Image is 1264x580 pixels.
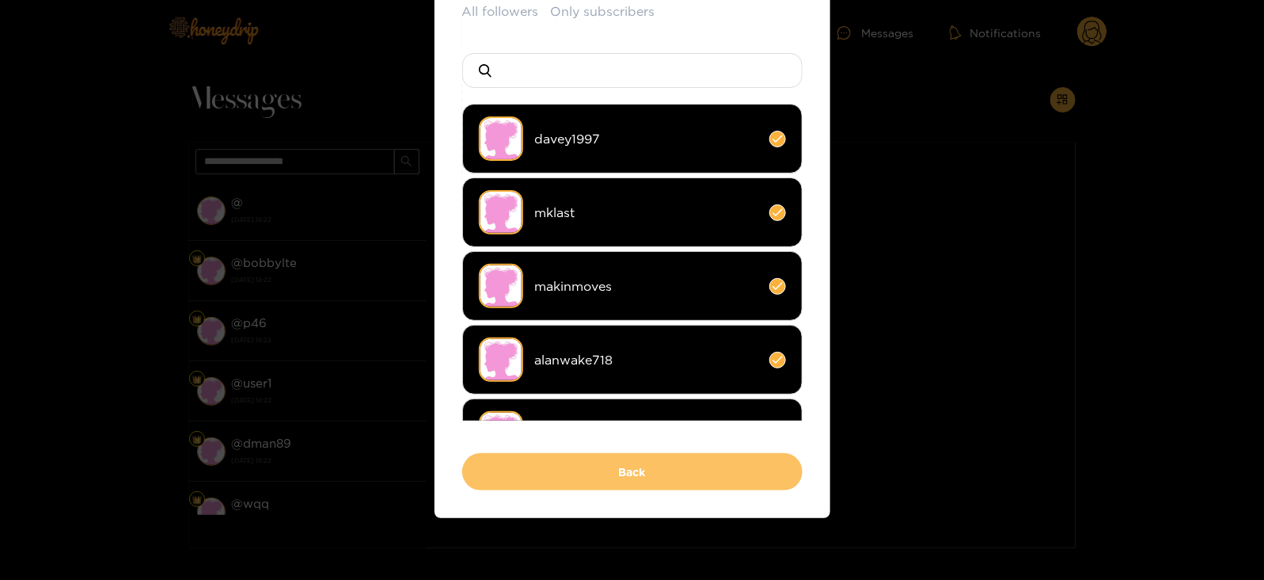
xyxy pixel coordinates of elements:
img: no-avatar.png [479,338,523,382]
button: Only subscribers [551,2,655,21]
img: no-avatar.png [479,264,523,308]
span: alanwake718 [535,351,757,369]
img: no-avatar.png [479,190,523,235]
img: no-avatar.png [479,411,523,456]
span: davey1997 [535,130,757,148]
button: All followers [462,2,539,21]
img: no-avatar.png [479,116,523,161]
span: mklast [535,204,757,222]
span: makinmoves [535,277,757,296]
button: Back [462,453,803,490]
